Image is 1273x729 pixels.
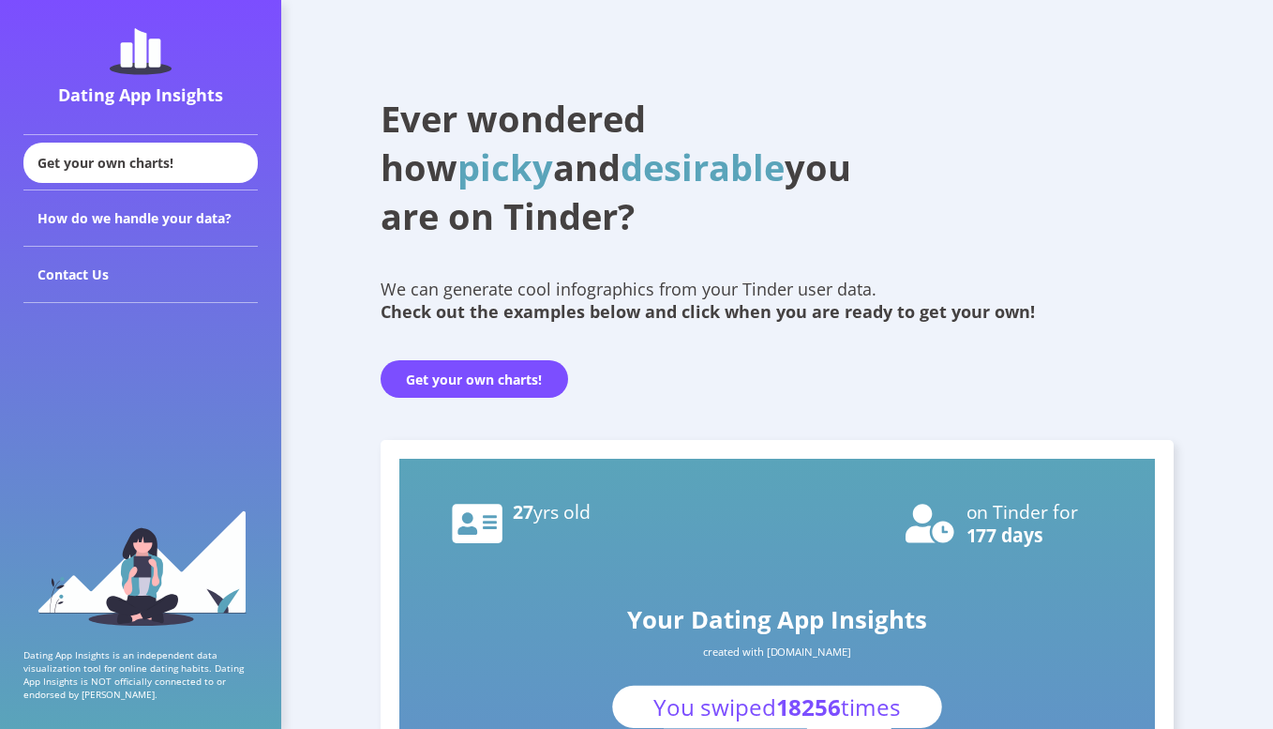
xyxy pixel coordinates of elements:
[626,602,927,636] text: Your Dating App Insights
[110,28,172,75] img: dating-app-insights-logo.5abe6921.svg
[23,247,258,303] div: Contact Us
[513,500,591,525] text: 27
[533,500,591,525] tspan: yrs old
[457,143,553,191] span: picky
[702,645,851,659] text: created with [DOMAIN_NAME]
[381,94,896,240] h1: Ever wondered how and you are on Tinder?
[381,278,1174,323] div: We can generate cool infographics from your Tinder user data.
[23,648,258,701] p: Dating App Insights is an independent data visualization tool for online dating habits. Dating Ap...
[381,300,1035,323] b: Check out the examples below and click when you are ready to get your own!
[966,500,1079,525] text: on Tinder for
[966,523,1044,548] text: 177 days
[28,84,253,106] div: Dating App Insights
[841,691,901,722] tspan: times
[36,509,247,626] img: sidebar_girl.91b9467e.svg
[381,360,568,398] button: Get your own charts!
[23,143,258,183] div: Get your own charts!
[775,691,841,722] tspan: 18256
[23,190,258,247] div: How do we handle your data?
[621,143,785,191] span: desirable
[652,691,901,722] text: You swiped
